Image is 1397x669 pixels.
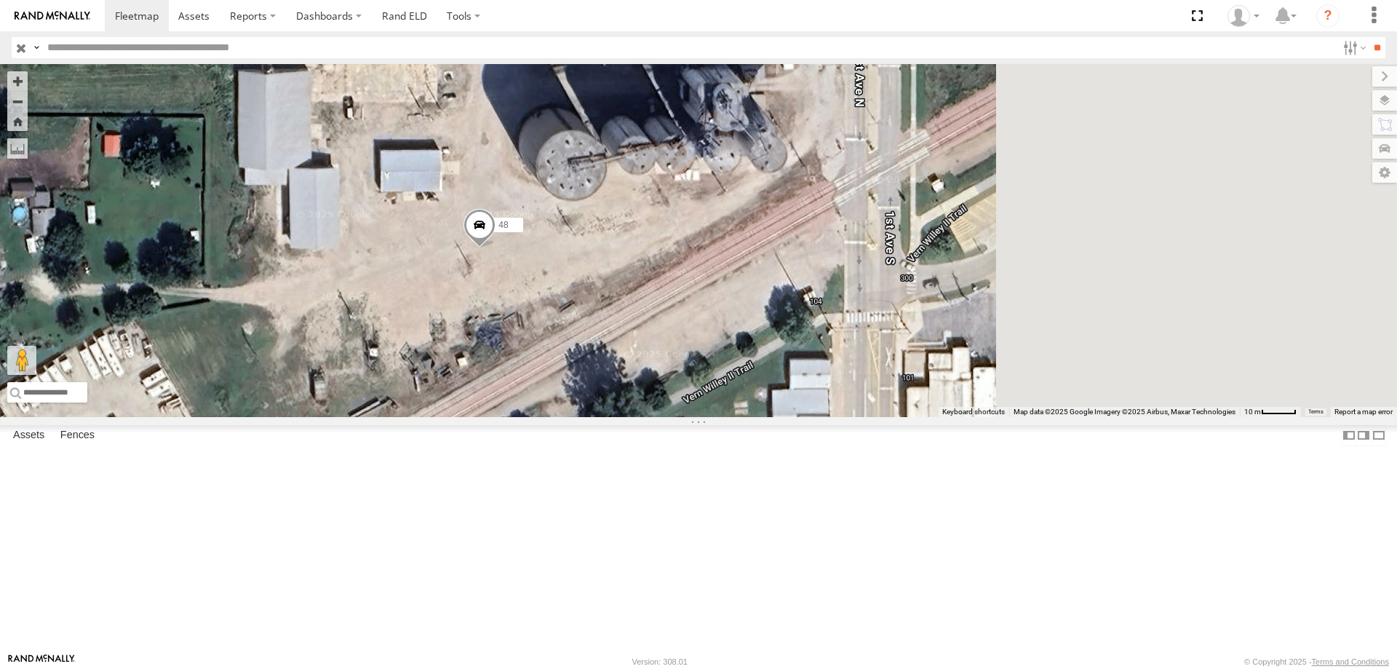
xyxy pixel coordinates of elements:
[8,654,75,669] a: Visit our Website
[53,425,102,446] label: Fences
[1014,408,1235,416] span: Map data ©2025 Google Imagery ©2025 Airbus, Maxar Technologies
[942,407,1005,417] button: Keyboard shortcuts
[632,657,688,666] div: Version: 308.01
[1356,425,1371,446] label: Dock Summary Table to the Right
[1334,408,1393,416] a: Report a map error
[498,220,508,230] span: 48
[7,71,28,91] button: Zoom in
[1372,425,1386,446] label: Hide Summary Table
[7,91,28,111] button: Zoom out
[1316,4,1340,28] i: ?
[1342,425,1356,446] label: Dock Summary Table to the Left
[15,11,90,21] img: rand-logo.svg
[7,138,28,159] label: Measure
[1337,37,1369,58] label: Search Filter Options
[1308,409,1324,415] a: Terms (opens in new tab)
[1244,408,1261,416] span: 10 m
[31,37,42,58] label: Search Query
[1244,657,1389,666] div: © Copyright 2025 -
[7,111,28,131] button: Zoom Home
[6,425,52,446] label: Assets
[1372,162,1397,183] label: Map Settings
[1240,407,1301,417] button: Map Scale: 10 m per 45 pixels
[1222,5,1265,27] div: Chase Tanke
[1312,657,1389,666] a: Terms and Conditions
[7,346,36,375] button: Drag Pegman onto the map to open Street View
